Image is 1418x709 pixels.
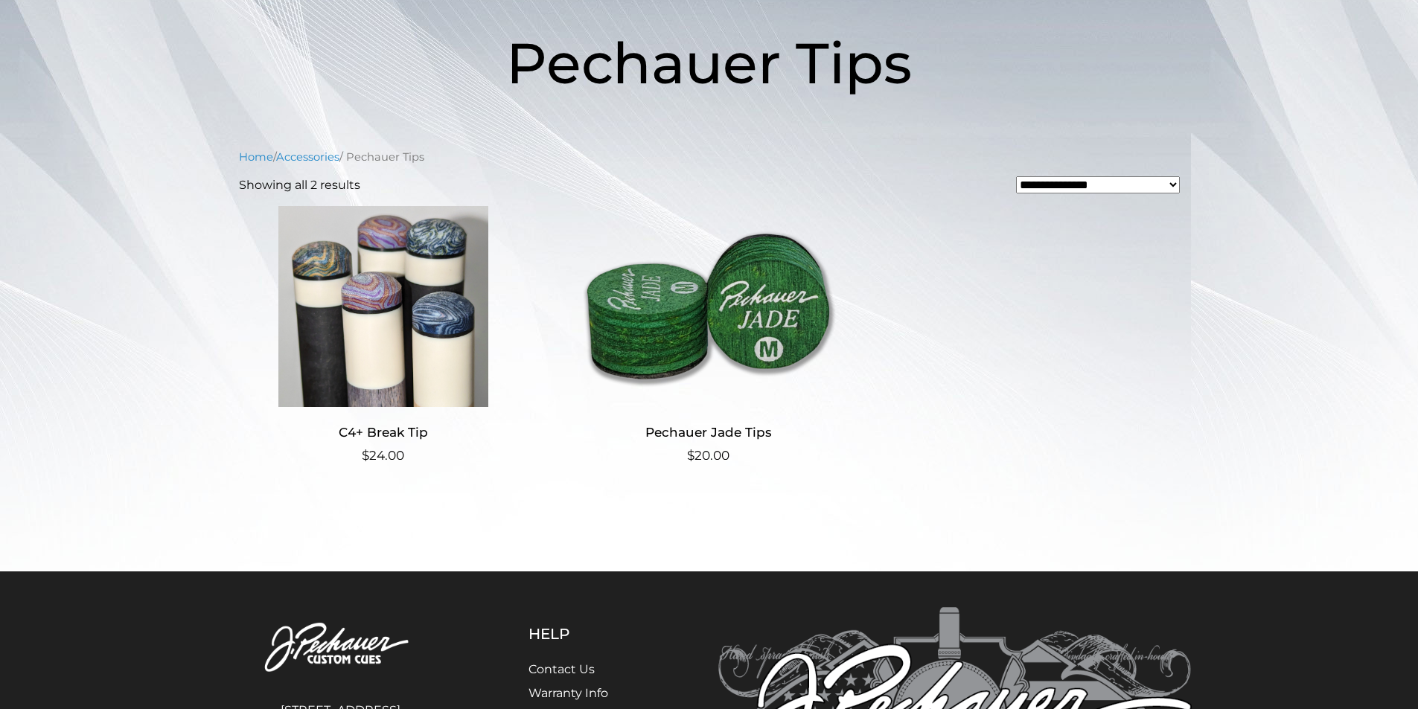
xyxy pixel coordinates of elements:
[227,607,455,690] img: Pechauer Custom Cues
[528,662,595,676] a: Contact Us
[362,448,369,463] span: $
[276,150,339,164] a: Accessories
[362,448,404,463] bdi: 24.00
[239,419,528,446] h2: C4+ Break Tip
[687,448,729,463] bdi: 20.00
[506,28,912,97] span: Pechauer Tips
[1016,176,1180,193] select: Shop order
[239,176,360,194] p: Showing all 2 results
[528,686,608,700] a: Warranty Info
[563,206,853,407] img: Pechauer Jade Tips
[563,419,853,446] h2: Pechauer Jade Tips
[239,150,273,164] a: Home
[239,206,528,466] a: C4+ Break Tip $24.00
[239,206,528,407] img: C4+ Break Tip
[687,448,694,463] span: $
[528,625,644,643] h5: Help
[563,206,853,466] a: Pechauer Jade Tips $20.00
[239,149,1180,165] nav: Breadcrumb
